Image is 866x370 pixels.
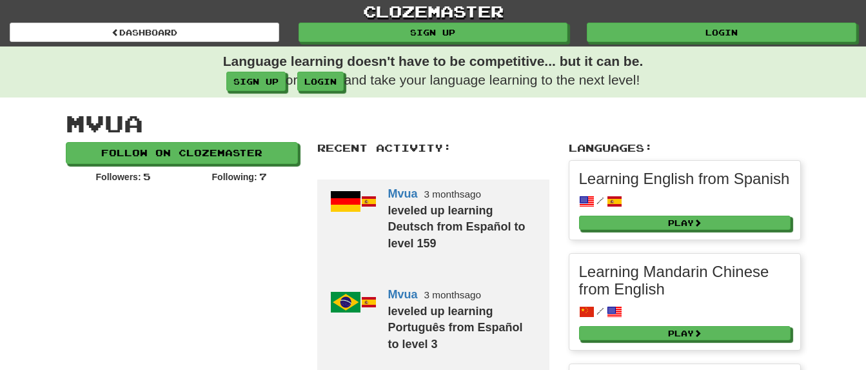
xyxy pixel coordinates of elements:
[10,23,279,42] a: Dashboard
[388,187,418,200] a: Mvua
[317,142,549,154] h2: Recent Activity:
[596,305,604,316] span: /
[66,52,801,91] p: or and take your language learning to the next level!
[579,326,791,340] a: Play
[388,204,526,250] strong: leveled up learning Deutsch from Español to level 159
[212,172,257,182] strong: Following:
[569,142,801,154] h2: Languages:
[424,289,481,300] small: 3 months ago
[596,195,604,206] span: /
[223,54,643,68] strong: Language learning doesn't have to be competitive... but it can be.
[299,23,568,42] a: Sign up
[259,171,267,182] span: 7
[297,72,344,91] a: login
[66,110,801,136] h1: Mvua
[388,288,418,301] a: Mvua
[579,216,791,230] a: Play
[579,263,791,298] h3: Learning Mandarin Chinese from English
[143,171,151,182] span: 5
[96,172,141,182] strong: Followers:
[66,142,298,164] a: Follow on Clozemaster
[388,305,523,351] strong: leveled up learning Português from Español to level 3
[579,170,791,187] h3: Learning English from Spanish
[226,72,286,91] a: Sign up
[587,23,856,42] a: Login
[424,189,481,200] small: 3 months ago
